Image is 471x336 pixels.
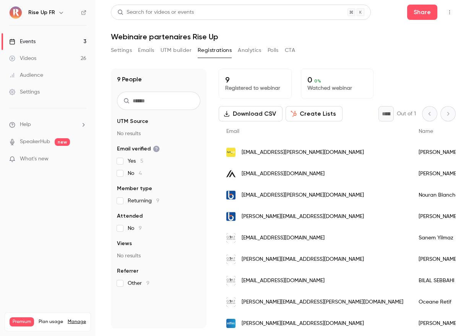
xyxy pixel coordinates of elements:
div: Videos [9,55,36,62]
button: CTA [285,44,295,57]
span: Name [419,129,433,134]
span: Email [226,129,239,134]
span: 5 [140,158,143,164]
span: 0 % [314,78,321,84]
div: Settings [9,88,40,96]
span: Premium [10,317,34,326]
img: goat-learning.com [226,297,235,307]
img: smartch.fr [226,169,235,178]
img: goat-learning.com [226,255,235,264]
span: [EMAIL_ADDRESS][DOMAIN_NAME] [242,170,325,178]
img: Rise Up FR [10,6,22,19]
button: Create Lists [286,106,343,121]
li: help-dropdown-opener [9,121,86,129]
img: goat-learning.com [226,233,235,242]
img: goat-learning.com [226,276,235,285]
h6: Rise Up FR [28,9,55,16]
span: new [55,138,70,146]
h1: 9 People [117,75,142,84]
span: Referrer [117,267,138,275]
span: Plan usage [39,319,63,325]
a: SpeakerHub [20,138,50,146]
span: [EMAIL_ADDRESS][PERSON_NAME][DOMAIN_NAME] [242,149,364,157]
span: UTM Source [117,118,148,125]
p: No results [117,130,200,137]
span: 9 [156,198,159,204]
span: Other [128,279,149,287]
span: Views [117,240,132,247]
p: 9 [225,75,285,84]
button: Registrations [198,44,232,57]
img: edflex.com [226,319,235,328]
span: [PERSON_NAME][EMAIL_ADDRESS][DOMAIN_NAME] [242,255,364,263]
p: Registered to webinar [225,84,285,92]
h1: Webinaire partenaires Rise Up [111,32,456,41]
a: Manage [68,319,86,325]
span: No [128,225,142,232]
div: Search for videos or events [117,8,194,16]
span: [EMAIL_ADDRESS][DOMAIN_NAME] [242,234,325,242]
p: Watched webinar [307,84,367,92]
div: Audience [9,71,43,79]
span: Email verified [117,145,160,153]
button: Share [407,5,437,20]
img: borhomeo.com [226,212,235,221]
span: Member type [117,185,152,192]
span: [EMAIL_ADDRESS][DOMAIN_NAME] [242,277,325,285]
span: Yes [128,157,143,165]
span: 4 [139,171,142,176]
iframe: Noticeable Trigger [77,156,86,163]
p: Out of 1 [397,110,416,118]
span: Attended [117,212,143,220]
p: No results [117,252,200,260]
section: facet-groups [117,118,200,287]
span: 9 [139,226,142,231]
img: aptilink.com [226,148,235,157]
p: 0 [307,75,367,84]
span: [EMAIL_ADDRESS][PERSON_NAME][DOMAIN_NAME] [242,191,364,199]
span: What's new [20,155,49,163]
span: [PERSON_NAME][EMAIL_ADDRESS][DOMAIN_NAME] [242,320,364,328]
span: 9 [146,281,149,286]
span: Help [20,121,31,129]
img: borhomeo.com [226,191,235,200]
span: No [128,170,142,177]
span: [PERSON_NAME][EMAIL_ADDRESS][PERSON_NAME][DOMAIN_NAME] [242,298,403,306]
button: UTM builder [161,44,192,57]
button: Emails [138,44,154,57]
span: [PERSON_NAME][EMAIL_ADDRESS][DOMAIN_NAME] [242,213,364,221]
button: Polls [268,44,279,57]
button: Analytics [238,44,261,57]
button: Download CSV [219,106,283,121]
button: Settings [111,44,132,57]
div: Events [9,38,36,45]
span: Returning [128,197,159,205]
